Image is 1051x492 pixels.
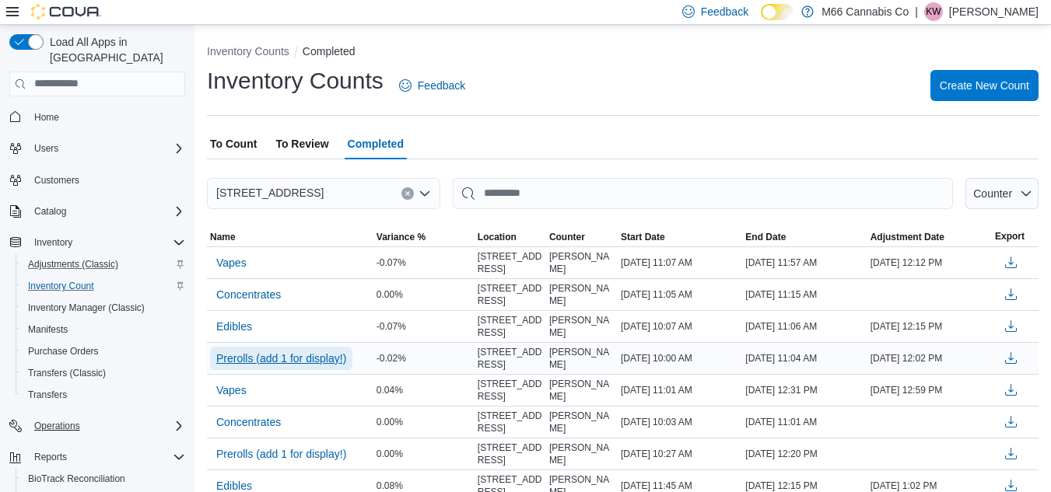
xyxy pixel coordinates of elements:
[373,413,475,431] div: 0.00%
[28,139,185,158] span: Users
[34,174,79,187] span: Customers
[28,367,106,379] span: Transfers (Classic)
[618,228,742,246] button: Start Date
[618,381,742,400] div: [DATE] 11:01 AM
[742,228,867,246] button: End Date
[475,247,546,278] div: [STREET_ADDRESS]
[22,277,185,295] span: Inventory Count
[549,314,615,339] span: [PERSON_NAME]
[16,253,191,275] button: Adjustments (Classic)
[418,78,465,93] span: Feedback
[216,382,247,398] span: Vapes
[210,283,287,306] button: Concentrates
[549,250,615,275] span: [PERSON_NAME]
[742,381,867,400] div: [DATE] 12:31 PM
[22,386,185,404] span: Transfers
[926,2,941,21] span: KW
[22,277,100,295] a: Inventory Count
[28,280,94,292] span: Inventory Count
[34,142,58,155] span: Users
[216,287,281,302] span: Concentrates
[549,282,615,307] span: [PERSON_NAME]
[915,2,918,21] p: |
[745,231,786,243] span: End Date
[373,285,475,304] div: 0.00%
[210,410,287,434] button: Concentrates
[475,407,546,438] div: [STREET_ADDRESS]
[22,364,112,382] a: Transfers (Classic)
[3,169,191,191] button: Customers
[22,320,74,339] a: Manifests
[28,448,73,466] button: Reports
[34,236,72,249] span: Inventory
[22,469,185,488] span: BioTrack Reconciliation
[618,253,742,272] div: [DATE] 11:07 AM
[216,255,247,270] span: Vapes
[549,346,615,371] span: [PERSON_NAME]
[419,187,431,200] button: Open list of options
[210,379,253,402] button: Vapes
[549,410,615,434] span: [PERSON_NAME]
[28,345,99,358] span: Purchase Orders
[303,45,356,58] button: Completed
[16,275,191,297] button: Inventory Count
[478,231,517,243] span: Location
[210,315,258,338] button: Edibles
[475,311,546,342] div: [STREET_ADDRESS]
[377,231,426,243] span: Variance %
[373,253,475,272] div: -0.07%
[742,445,867,463] div: [DATE] 12:20 PM
[3,446,191,468] button: Reports
[3,415,191,437] button: Operations
[22,255,124,274] a: Adjustments (Classic)
[3,232,191,253] button: Inventory
[924,2,943,21] div: Kattie Walters
[207,45,289,58] button: Inventory Counts
[549,441,615,466] span: [PERSON_NAME]
[867,228,992,246] button: Adjustment Date
[207,228,373,246] button: Name
[28,202,185,221] span: Catalog
[22,298,185,317] span: Inventory Manager (Classic)
[965,178,1039,209] button: Counter
[28,302,145,314] span: Inventory Manager (Classic)
[16,362,191,384] button: Transfers (Classic)
[16,468,191,490] button: BioTrack Reconciliation
[210,251,253,274] button: Vapes
[742,285,867,304] div: [DATE] 11:15 AM
[701,4,748,19] span: Feedback
[475,343,546,374] div: [STREET_ADDRESS]
[31,4,101,19] img: Cova
[34,111,59,124] span: Home
[373,349,475,368] div: -0.02%
[475,438,546,469] div: [STREET_ADDRESS]
[393,70,471,101] a: Feedback
[28,139,65,158] button: Users
[373,228,475,246] button: Variance %
[28,108,65,127] a: Home
[28,258,118,270] span: Adjustments (Classic)
[34,451,67,463] span: Reports
[28,171,86,190] a: Customers
[373,317,475,336] div: -0.07%
[216,414,281,430] span: Concentrates
[822,2,909,21] p: M66 Cannabis Co
[275,128,328,159] span: To Review
[742,253,867,272] div: [DATE] 11:57 AM
[22,342,105,361] a: Purchase Orders
[28,323,68,336] span: Manifests
[210,347,352,370] button: Prerolls (add 1 for display!)
[28,417,185,435] span: Operations
[742,413,867,431] div: [DATE] 11:01 AM
[22,255,185,274] span: Adjustments (Classic)
[348,128,404,159] span: Completed
[16,297,191,319] button: Inventory Manager (Classic)
[549,231,585,243] span: Counter
[930,70,1039,101] button: Create New Count
[549,378,615,403] span: [PERSON_NAME]
[867,317,992,336] div: [DATE] 12:15 PM
[28,417,86,435] button: Operations
[34,420,80,432] span: Operations
[373,381,475,400] div: 0.04%
[618,445,742,463] div: [DATE] 10:27 AM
